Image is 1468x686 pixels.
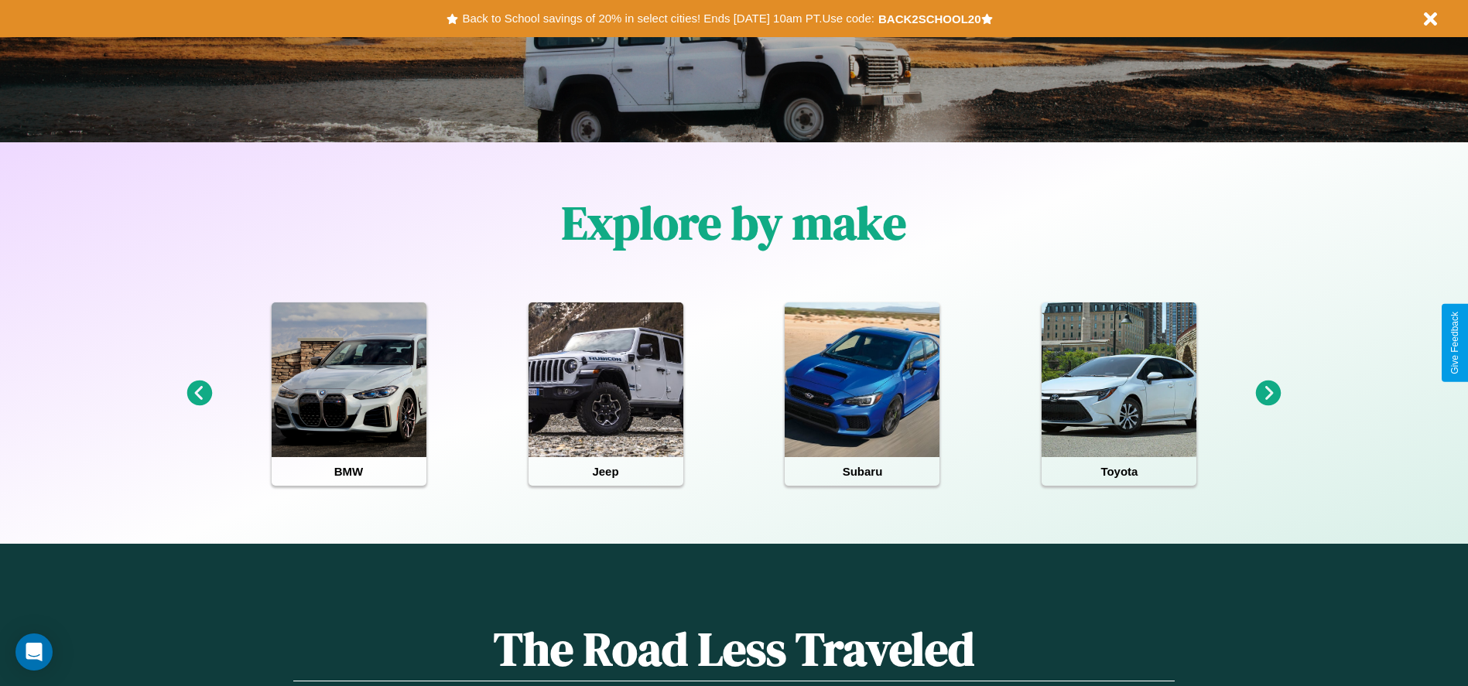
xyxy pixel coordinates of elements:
[293,617,1174,681] h1: The Road Less Traveled
[785,457,939,486] h4: Subaru
[15,633,53,671] div: Open Intercom Messenger
[458,8,878,29] button: Back to School savings of 20% in select cities! Ends [DATE] 10am PT.Use code:
[1042,457,1196,486] h4: Toyota
[272,457,426,486] h4: BMW
[878,12,981,26] b: BACK2SCHOOL20
[1449,312,1460,374] div: Give Feedback
[529,457,683,486] h4: Jeep
[562,191,906,254] h1: Explore by make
